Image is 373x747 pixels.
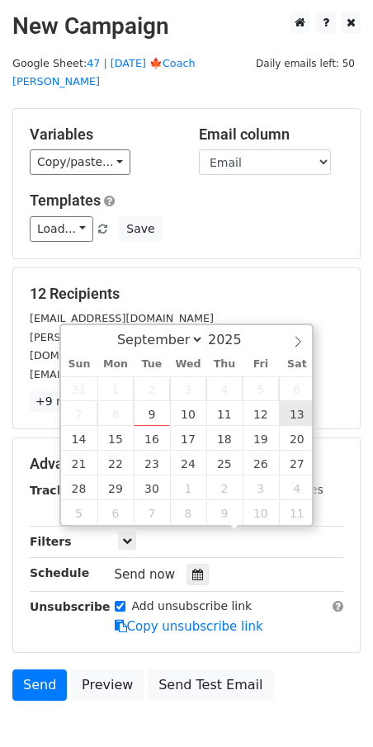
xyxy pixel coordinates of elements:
[279,426,315,451] span: September 20, 2025
[30,216,93,242] a: Load...
[199,125,343,144] h5: Email column
[206,500,243,525] span: October 9, 2025
[61,426,97,451] span: September 14, 2025
[61,359,97,370] span: Sun
[30,312,214,324] small: [EMAIL_ADDRESS][DOMAIN_NAME]
[243,376,279,401] span: September 5, 2025
[12,57,196,88] small: Google Sheet:
[243,426,279,451] span: September 19, 2025
[119,216,162,242] button: Save
[279,376,315,401] span: September 6, 2025
[132,598,253,615] label: Add unsubscribe link
[243,401,279,426] span: September 12, 2025
[12,57,196,88] a: 47 | [DATE] 🍁Coach [PERSON_NAME]
[170,426,206,451] span: September 17, 2025
[206,475,243,500] span: October 2, 2025
[279,475,315,500] span: October 4, 2025
[12,12,361,40] h2: New Campaign
[170,475,206,500] span: October 1, 2025
[170,401,206,426] span: September 10, 2025
[30,368,214,381] small: [EMAIL_ADDRESS][DOMAIN_NAME]
[30,455,343,473] h5: Advanced
[290,668,373,747] iframe: Chat Widget
[61,401,97,426] span: September 7, 2025
[97,376,134,401] span: September 1, 2025
[279,359,315,370] span: Sat
[170,500,206,525] span: October 8, 2025
[279,401,315,426] span: September 13, 2025
[206,426,243,451] span: September 18, 2025
[97,359,134,370] span: Mon
[61,475,97,500] span: September 28, 2025
[134,475,170,500] span: September 30, 2025
[30,125,174,144] h5: Variables
[250,57,361,69] a: Daily emails left: 50
[134,401,170,426] span: September 9, 2025
[206,401,243,426] span: September 11, 2025
[61,451,97,475] span: September 21, 2025
[30,600,111,613] strong: Unsubscribe
[243,500,279,525] span: October 10, 2025
[115,567,176,582] span: Send now
[12,669,67,701] a: Send
[30,391,92,412] a: +9 more
[61,376,97,401] span: August 31, 2025
[115,619,263,634] a: Copy unsubscribe link
[97,451,134,475] span: September 22, 2025
[206,359,243,370] span: Thu
[30,566,89,579] strong: Schedule
[170,376,206,401] span: September 3, 2025
[279,500,315,525] span: October 11, 2025
[206,376,243,401] span: September 4, 2025
[206,451,243,475] span: September 25, 2025
[97,475,134,500] span: September 29, 2025
[243,475,279,500] span: October 3, 2025
[30,535,72,548] strong: Filters
[170,359,206,370] span: Wed
[134,451,170,475] span: September 23, 2025
[30,285,343,303] h5: 12 Recipients
[134,426,170,451] span: September 16, 2025
[279,451,315,475] span: September 27, 2025
[134,376,170,401] span: September 2, 2025
[30,484,85,497] strong: Tracking
[243,451,279,475] span: September 26, 2025
[148,669,273,701] a: Send Test Email
[97,401,134,426] span: September 8, 2025
[71,669,144,701] a: Preview
[30,149,130,175] a: Copy/paste...
[243,359,279,370] span: Fri
[134,359,170,370] span: Tue
[204,332,263,347] input: Year
[30,191,101,209] a: Templates
[170,451,206,475] span: September 24, 2025
[61,500,97,525] span: October 5, 2025
[97,426,134,451] span: September 15, 2025
[134,500,170,525] span: October 7, 2025
[250,54,361,73] span: Daily emails left: 50
[30,331,300,362] small: [PERSON_NAME][EMAIL_ADDRESS][PERSON_NAME][DOMAIN_NAME]
[97,500,134,525] span: October 6, 2025
[258,481,323,499] label: UTM Codes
